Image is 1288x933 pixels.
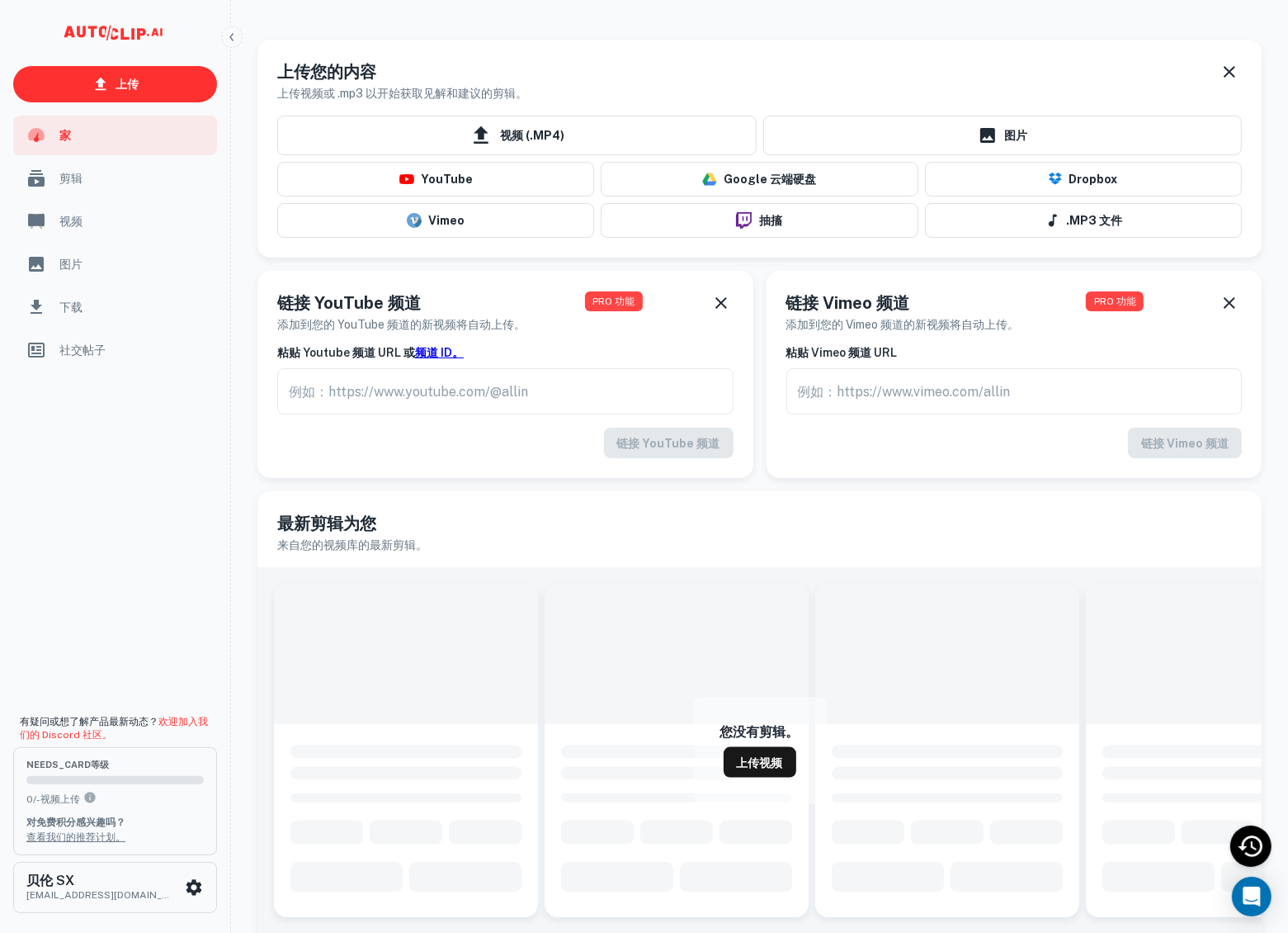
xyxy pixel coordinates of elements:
[13,244,217,284] a: 图片
[786,293,910,313] font: 链接 Vimeo 频道
[13,747,217,855] button: needs_card等级0/-视频上传您在 needs_card 等级上每月可以上传 0 个视频。升级即可上传更多视频。对免费积分感兴趣吗？查看我们的推荐计划。
[20,716,208,741] a: 欢迎加入我们的 Discord 社区。
[1066,215,1122,228] font: .MP3 文件
[26,760,91,770] font: needs_card
[399,174,414,184] img: youtube-logo.png
[277,368,734,414] input: 例如：https://www.youtube.com/@allin
[925,162,1242,197] button: Dropbox
[1086,291,1144,311] span: 此功能仅限 PRO 用户使用。立即升级您的套餐！
[277,203,594,238] button: Vimeo
[277,87,527,100] font: 上传视频或 .mp3 以开始获取见解和建议的剪辑。
[1004,130,1027,143] font: 图片
[724,173,816,187] font: Google 云端硬盘
[1217,291,1242,315] button: 解雇
[13,862,217,913] button: 贝伦 SX[EMAIL_ADDRESS][DOMAIN_NAME]
[59,301,83,314] font: 下载
[13,201,217,241] a: 视频
[737,756,783,770] font: 上传视频
[277,514,376,533] font: 最新剪辑为您
[592,296,635,307] font: PRO 功能
[59,258,83,271] font: 图片
[40,793,80,805] font: 视频上传
[421,173,473,187] font: YouTube
[925,203,1242,238] button: .MP3 文件
[601,162,918,197] button: Google 云端硬盘
[277,538,427,552] font: 来自您的视频库的最新剪辑。
[59,172,83,185] font: 剪辑
[277,162,594,197] button: YouTube
[13,66,217,102] a: 上传
[1094,296,1136,307] font: PRO 功能
[277,346,415,359] font: 粘贴 Youtube 频道 URL 或
[33,793,36,805] font: /
[26,889,194,901] font: [EMAIL_ADDRESS][DOMAIN_NAME]
[277,368,734,414] div: 此功能仅适用于 PRO 用户。
[26,817,125,828] font: 对免费积分感兴趣吗？
[702,172,717,187] img: drive-logo.png
[786,346,898,359] font: 粘贴 Vimeo 频道 URL
[763,116,1243,155] a: 图片
[585,291,643,311] span: 此功能仅限 PRO 用户使用。立即升级您的套餐！
[59,129,71,142] font: 家
[1217,59,1242,84] button: 解雇
[277,62,376,82] font: 上传您的内容
[428,215,465,228] font: Vimeo
[500,130,564,143] font: 视频 (.MP4)
[13,330,217,370] a: 社交帖子
[13,116,217,155] a: 家
[91,760,109,770] font: 等级
[729,212,758,229] img: twitch-logo.png
[277,428,734,458] div: 此功能仅适用于 PRO 用户。
[720,724,800,740] font: 您没有剪辑。
[59,343,106,357] font: 社交帖子
[83,791,97,804] svg: 您在 needs_card 等级上每月可以上传 0 个视频。升级即可上传更多视频。
[1049,173,1062,187] img: Dropbox 徽标
[26,793,33,805] font: 0
[13,159,217,198] a: 剪辑
[277,318,526,331] font: 添加到您的 YouTube 频道的新视频将自动上传。
[786,368,1243,414] div: 此功能仅适用于 PRO 用户。
[759,215,782,228] font: 抽搐
[601,203,918,238] button: 抽搐
[20,716,158,727] font: 有疑问或想了解产品最新动态？
[786,368,1243,414] input: 例如：https://www.vimeo.com/allin
[116,78,139,91] font: 上传
[1069,173,1117,187] font: Dropbox
[26,831,125,843] a: 查看我们的推荐计划。
[277,293,421,313] font: 链接 YouTube 频道
[786,428,1243,458] div: 此功能仅适用于 PRO 用户。
[13,287,217,327] a: 下载
[1230,826,1271,867] div: 最近活动
[1232,877,1271,916] div: 打开 Intercom Messenger
[407,213,422,228] img: vimeo-logo.svg
[786,318,1020,331] font: 添加到您的 Vimeo 频道的新视频将自动上传。
[724,746,796,777] a: 上传视频
[59,215,83,228] font: 视频
[36,793,40,805] font: -
[415,346,464,359] a: 频道 ID。
[277,116,757,155] span: 视频 (.MP4)
[26,873,74,888] font: 贝伦 SX
[709,291,734,315] button: 解雇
